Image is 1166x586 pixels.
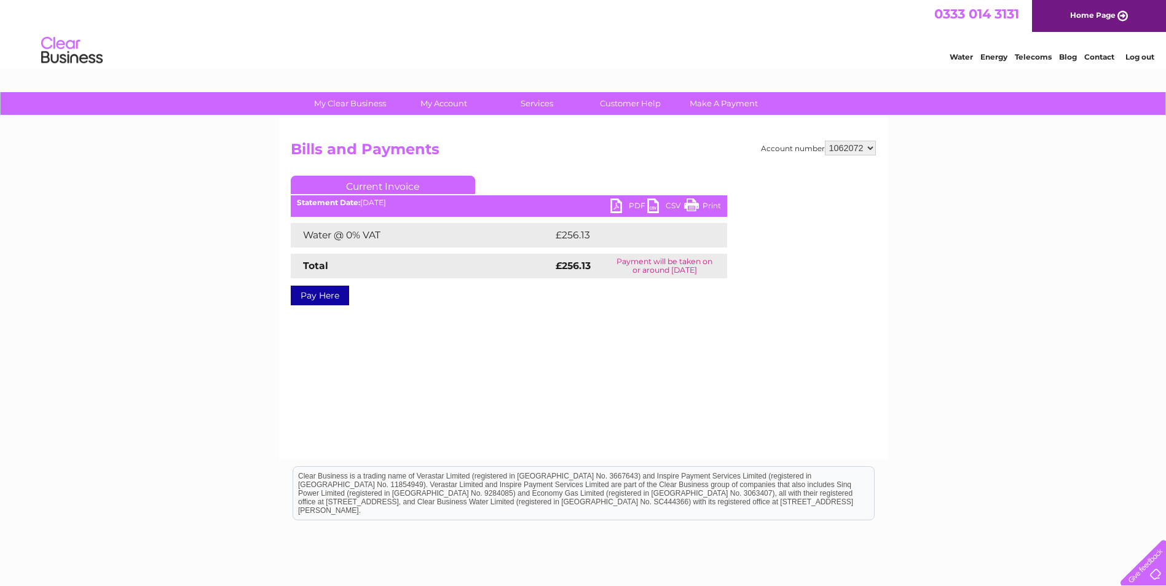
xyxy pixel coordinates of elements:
a: CSV [647,198,684,216]
a: Services [486,92,588,115]
td: £256.13 [553,223,704,248]
b: Statement Date: [297,198,360,207]
img: logo.png [41,32,103,69]
strong: Total [303,260,328,272]
h2: Bills and Payments [291,141,876,164]
div: Clear Business is a trading name of Verastar Limited (registered in [GEOGRAPHIC_DATA] No. 3667643... [293,7,874,60]
a: Blog [1059,52,1077,61]
div: [DATE] [291,198,727,207]
a: Print [684,198,721,216]
a: Contact [1084,52,1114,61]
strong: £256.13 [556,260,591,272]
a: My Clear Business [299,92,401,115]
a: 0333 014 3131 [934,6,1019,21]
a: Log out [1125,52,1154,61]
a: My Account [393,92,494,115]
a: PDF [610,198,647,216]
a: Current Invoice [291,176,475,194]
td: Payment will be taken on or around [DATE] [602,254,727,278]
a: Telecoms [1015,52,1052,61]
td: Water @ 0% VAT [291,223,553,248]
div: Account number [761,141,876,155]
a: Customer Help [580,92,681,115]
a: Energy [980,52,1007,61]
a: Make A Payment [673,92,774,115]
a: Water [950,52,973,61]
a: Pay Here [291,286,349,305]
